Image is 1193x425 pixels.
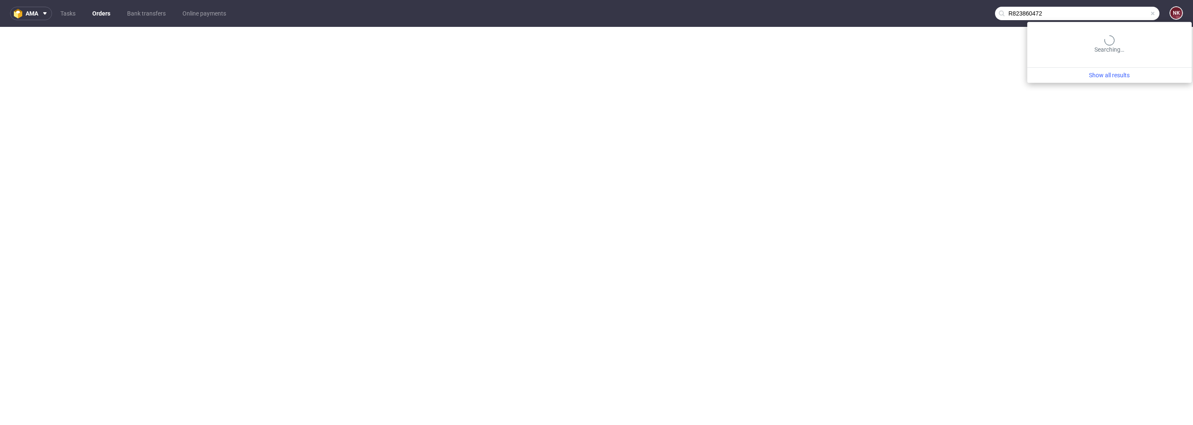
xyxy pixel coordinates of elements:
a: Bank transfers [122,7,171,20]
a: Online payments [177,7,231,20]
a: Tasks [55,7,81,20]
div: Searching… [1031,35,1188,54]
a: Show all results [1031,71,1188,79]
img: logo [14,9,26,18]
button: ama [10,7,52,20]
figcaption: NK [1170,7,1182,19]
a: Orders [87,7,115,20]
span: ama [26,10,38,16]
